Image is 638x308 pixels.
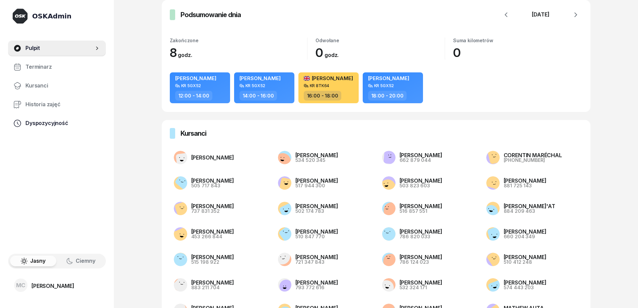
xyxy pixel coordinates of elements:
div: [PERSON_NAME] [504,254,547,260]
div: [PERSON_NAME] [191,155,234,160]
div: 534 520 345 [295,158,338,163]
span: Dyspozycyjność [25,119,100,128]
small: godz. [178,52,192,58]
span: 8 [170,45,196,60]
div: [PERSON_NAME] [191,178,234,183]
button: Jasny [10,256,56,266]
div: 721 347 843 [295,260,338,264]
div: KR 8TK64 [310,83,330,88]
span: [PERSON_NAME] [239,75,281,81]
div: 0 [453,46,582,59]
div: KR 5GX52 [181,83,201,88]
div: 515 198 922 [191,260,234,264]
div: 14:00 - 16:00 [239,91,277,101]
div: 517 944 300 [295,183,338,188]
div: [DATE] [517,10,565,19]
span: Historia zajęć [25,100,100,109]
div: [PERSON_NAME] [295,229,338,234]
div: 503 823 603 [400,183,442,188]
div: 574 443 203 [504,285,547,290]
div: 510 412 248 [504,260,547,264]
div: 453 266 844 [191,234,234,239]
div: [PERSON_NAME] [191,203,234,209]
div: CORENTIN MARÉCHAL [504,152,562,158]
div: [PERSON_NAME] [295,178,338,183]
a: Terminarz [8,59,106,75]
div: 737 831 352 [191,209,234,213]
div: [PERSON_NAME] [400,254,442,260]
div: 884 209 463 [504,209,555,213]
span: Jasny [30,257,46,265]
div: 12:00 - 14:00 [175,91,213,101]
div: OSKAdmin [32,11,71,21]
a: Pulpit [8,40,106,56]
div: [PERSON_NAME] [504,229,547,234]
div: KR 5GX52 [374,83,394,88]
div: [PERSON_NAME] [191,254,234,260]
div: KR 5GX52 [245,83,266,88]
span: [PERSON_NAME] [304,75,353,81]
div: Zakończone [170,38,307,43]
h3: Podsumowanie dnia [181,9,241,20]
div: 532 324 171 [400,285,442,290]
span: Pulpit [25,44,94,53]
a: Historia zajęć [8,97,106,113]
div: [PERSON_NAME] [400,280,442,285]
div: [PERSON_NAME] [400,178,442,183]
div: Suma kilometrów [453,38,582,43]
div: 16:00 - 18:00 [304,91,342,101]
div: 793 772 616 [295,285,338,290]
span: Terminarz [25,63,100,71]
div: 510 847 770 [295,234,338,239]
span: [PERSON_NAME] [175,75,216,81]
div: [PERSON_NAME] [400,203,442,209]
div: 786 124 023 [400,260,442,264]
div: [PERSON_NAME] [295,280,338,285]
span: Ciemny [76,257,95,265]
div: [PERSON_NAME] [295,203,338,209]
div: 516 857 551 [400,209,442,213]
div: 660 204 349 [504,234,547,239]
small: godz. [325,52,339,58]
div: [PERSON_NAME] [400,152,442,158]
div: [PERSON_NAME] [504,178,547,183]
div: [PERSON_NAME]'AT [504,203,555,209]
div: Odwołane [315,38,445,43]
div: [PHONE_NUMBER] [504,158,562,163]
button: Ciemny [58,256,104,266]
div: [PERSON_NAME] [295,152,338,158]
div: [PERSON_NAME] [504,280,547,285]
div: 883 211 704 [191,285,234,290]
div: 505 717 843 [191,183,234,188]
a: Dyspozycyjność [8,115,106,131]
span: 0 [315,45,342,60]
div: [PERSON_NAME] [191,229,234,234]
a: Kursanci [8,78,106,94]
div: [PERSON_NAME] [31,283,74,289]
div: [PERSON_NAME] [400,229,442,234]
div: [PERSON_NAME] [191,280,234,285]
img: logo-dark@2x.png [12,8,28,24]
div: 18:00 - 20:00 [368,91,407,101]
div: 502 174 783 [295,209,338,213]
div: 662 879 044 [400,158,442,163]
span: MC [16,283,26,288]
span: [PERSON_NAME] [368,75,409,81]
div: [PERSON_NAME] [295,254,338,260]
div: 881 725 143 [504,183,547,188]
span: Kursanci [25,81,100,90]
h3: Kursanci [181,128,206,139]
div: 786 820 033 [400,234,442,239]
